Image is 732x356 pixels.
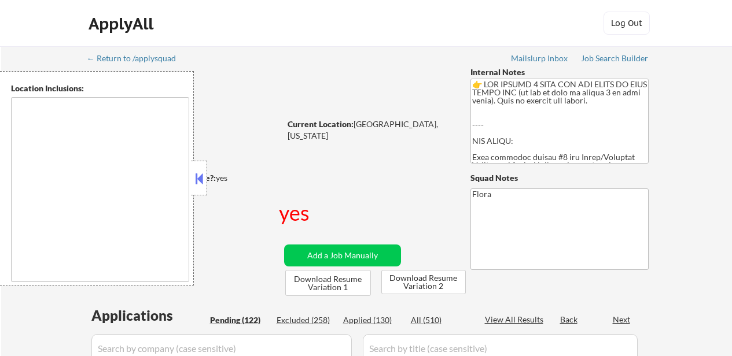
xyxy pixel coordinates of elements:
[511,54,569,62] div: Mailslurp Inbox
[581,54,649,65] a: Job Search Builder
[87,54,187,65] a: ← Return to /applysquad
[91,309,206,322] div: Applications
[560,314,579,325] div: Back
[470,66,649,78] div: Internal Notes
[381,270,466,294] button: Download Resume Variation 2
[11,83,189,94] div: Location Inclusions:
[89,14,157,34] div: ApplyAll
[343,314,401,326] div: Applied (130)
[285,270,371,296] button: Download Resume Variation 1
[613,314,631,325] div: Next
[277,314,334,326] div: Excluded (258)
[511,54,569,65] a: Mailslurp Inbox
[604,12,650,35] button: Log Out
[279,198,312,227] div: yes
[288,119,354,129] strong: Current Location:
[284,244,401,266] button: Add a Job Manually
[470,172,649,184] div: Squad Notes
[210,314,268,326] div: Pending (122)
[411,314,469,326] div: All (510)
[581,54,649,62] div: Job Search Builder
[485,314,547,325] div: View All Results
[87,54,187,62] div: ← Return to /applysquad
[288,118,451,141] div: [GEOGRAPHIC_DATA], [US_STATE]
